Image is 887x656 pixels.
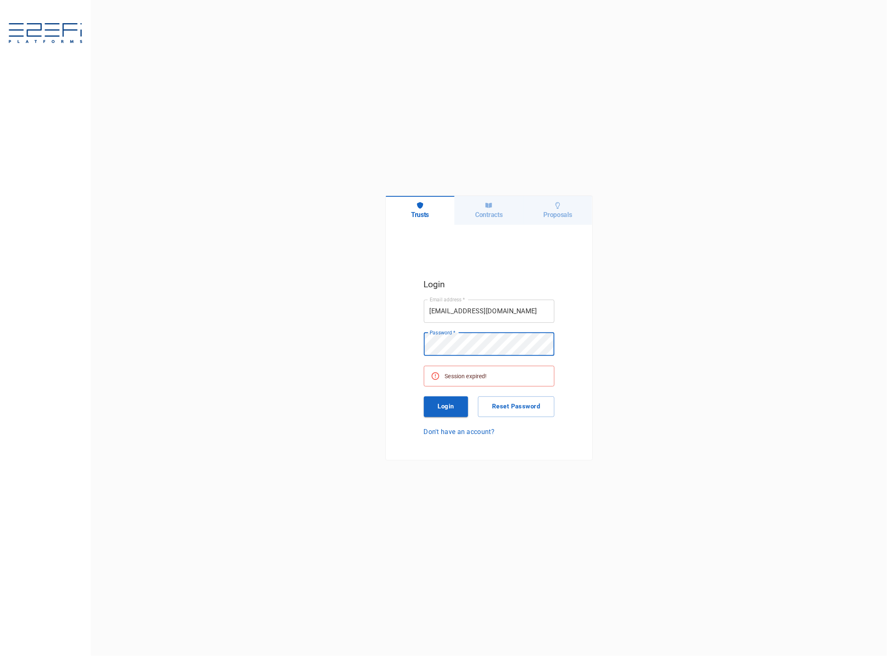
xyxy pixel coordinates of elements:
h5: Login [424,277,554,291]
img: E2EFiPLATFORMS-7f06cbf9.svg [8,23,83,45]
div: Session expired! [445,369,487,384]
h6: Proposals [544,211,572,219]
label: Password [430,329,455,336]
a: Don't have an account? [424,427,554,437]
label: Email address [430,296,465,303]
button: Login [424,396,468,417]
h6: Contracts [475,211,502,219]
h6: Trusts [411,211,429,219]
button: Reset Password [478,396,554,417]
